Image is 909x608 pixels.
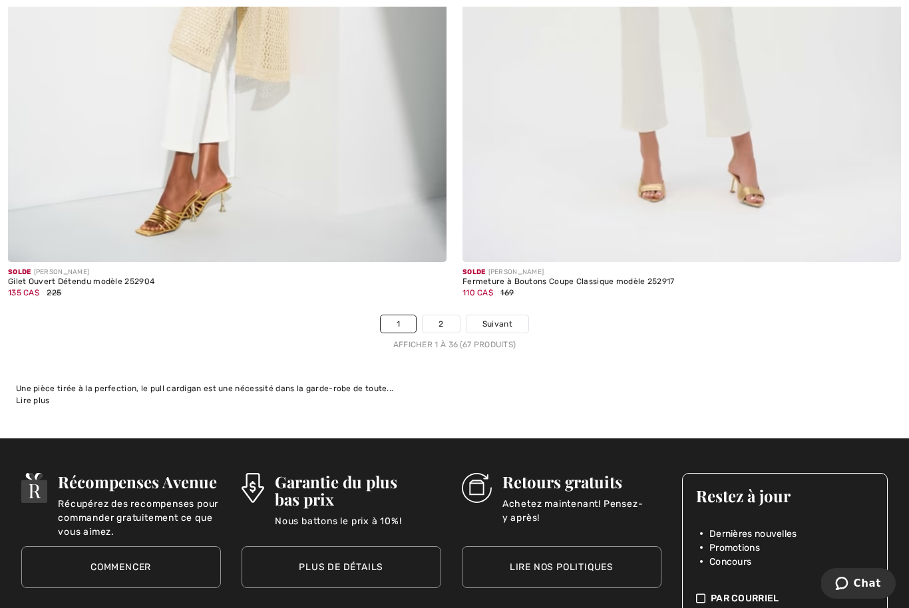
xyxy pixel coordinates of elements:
span: Lire plus [16,396,50,405]
h3: Récompenses Avenue [58,473,220,490]
a: Suivant [466,315,528,333]
span: 169 [500,288,514,297]
span: 135 CA$ [8,288,39,297]
span: Promotions [709,541,760,555]
p: Récupérez des recompenses pour commander gratuitement ce que vous aimez. [58,497,220,524]
span: 110 CA$ [462,288,493,297]
img: Garantie du plus bas prix [242,473,264,503]
span: Concours [709,555,751,569]
span: Solde [8,268,31,276]
div: [PERSON_NAME] [462,267,675,277]
a: Plus de détails [242,546,441,588]
div: Gilet Ouvert Détendu modèle 252904 [8,277,154,287]
div: Fermeture à Boutons Coupe Classique modèle 252917 [462,277,675,287]
a: Lire nos politiques [462,546,661,588]
iframe: Ouvre un widget dans lequel vous pouvez chatter avec l’un de nos agents [821,568,896,601]
span: Dernières nouvelles [709,527,797,541]
span: Suivant [482,318,512,330]
p: Nous battons le prix à 10%! [275,514,441,541]
span: 225 [47,288,61,297]
a: 1 [381,315,416,333]
a: 2 [423,315,459,333]
span: Solde [462,268,486,276]
p: Achetez maintenant! Pensez-y après! [502,497,661,524]
img: Récompenses Avenue [21,473,48,503]
span: Par Courriel [711,591,779,605]
h3: Restez à jour [696,487,874,504]
div: [PERSON_NAME] [8,267,154,277]
img: check [696,591,705,605]
img: Retours gratuits [462,473,492,503]
div: Une pièce tirée à la perfection, le pull cardigan est une nécessité dans la garde-robe de toute... [16,382,893,394]
a: Commencer [21,546,221,588]
h3: Retours gratuits [502,473,661,490]
h3: Garantie du plus bas prix [275,473,441,508]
